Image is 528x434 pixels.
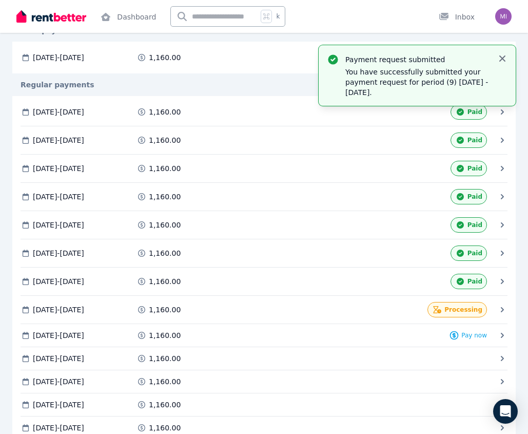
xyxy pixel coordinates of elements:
span: 1,160.00 [149,192,181,202]
span: [DATE] - [DATE] [33,135,84,145]
span: [DATE] - [DATE] [33,330,84,341]
span: [DATE] - [DATE] [33,305,84,315]
span: Paid [467,136,482,144]
span: 1,160.00 [149,276,181,287]
span: [DATE] - [DATE] [33,52,84,63]
span: 1,160.00 [149,305,181,315]
span: [DATE] - [DATE] [33,192,84,202]
span: k [276,12,280,21]
span: Paid [467,277,482,286]
span: Paid [467,108,482,116]
img: RentBetter [16,9,86,24]
span: [DATE] - [DATE] [33,400,84,410]
span: 1,160.00 [149,220,181,230]
span: [DATE] - [DATE] [33,276,84,287]
span: [DATE] - [DATE] [33,353,84,364]
p: Payment request submitted [345,54,489,65]
span: Processing [444,306,482,314]
span: Paid [467,193,482,201]
span: 1,160.00 [149,248,181,258]
p: You have successfully submitted your payment request for period (9) [DATE] - [DATE]. [345,67,489,98]
span: [DATE] - [DATE] [33,376,84,387]
span: 1,160.00 [149,52,181,63]
span: 1,160.00 [149,107,181,117]
span: 1,160.00 [149,353,181,364]
span: Paid [467,164,482,173]
div: Regular payments [12,80,516,90]
span: 1,160.00 [149,376,181,387]
span: 1,160.00 [149,400,181,410]
img: Michelle Dona [495,8,512,25]
span: 1,160.00 [149,330,181,341]
div: Open Intercom Messenger [493,399,518,424]
span: 1,160.00 [149,163,181,174]
span: [DATE] - [DATE] [33,220,84,230]
span: 1,160.00 [149,423,181,433]
span: [DATE] - [DATE] [33,107,84,117]
span: [DATE] - [DATE] [33,163,84,174]
span: Pay now [461,331,487,339]
span: Paid [467,249,482,257]
span: Paid [467,221,482,229]
span: [DATE] - [DATE] [33,248,84,258]
span: 1,160.00 [149,135,181,145]
span: [DATE] - [DATE] [33,423,84,433]
div: Inbox [439,12,475,22]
